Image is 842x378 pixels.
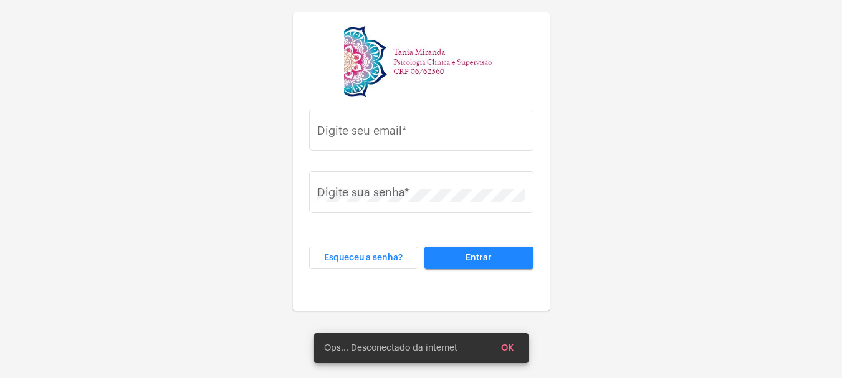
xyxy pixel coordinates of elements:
[424,247,533,269] button: Entrar
[324,253,403,262] span: Esqueceu a senha?
[344,22,498,100] img: 82f91219-cc54-a9e9-c892-318f5ec67ab1.jpg
[501,344,514,352] span: OK
[317,127,525,139] input: Digite seu email
[309,247,418,269] button: Esqueceu a senha?
[324,342,457,354] span: Ops... Desconectado da internet
[491,337,524,359] button: OK
[466,253,492,262] span: Entrar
